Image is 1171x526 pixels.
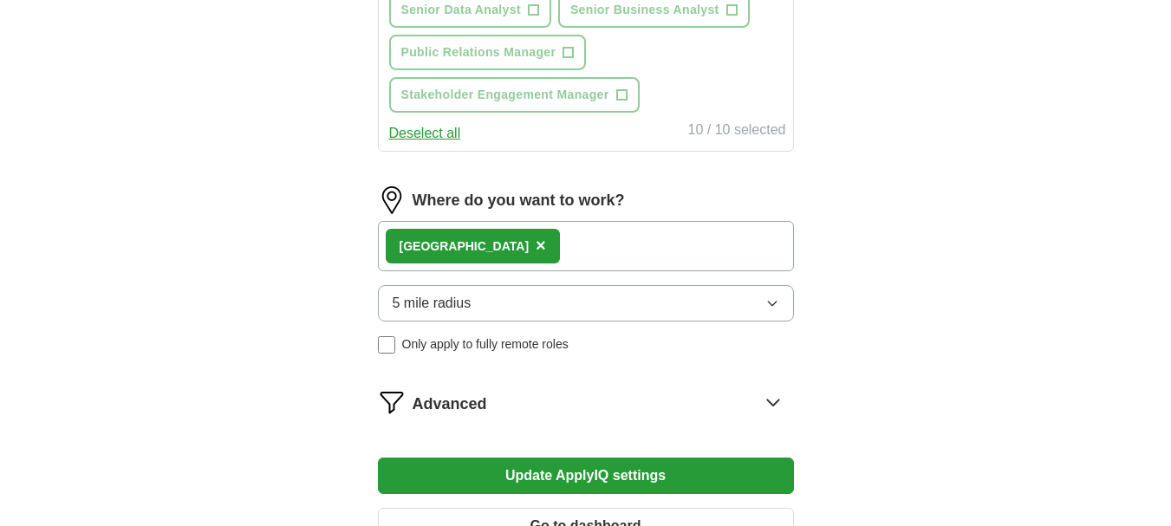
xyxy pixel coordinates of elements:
[378,336,395,354] input: Only apply to fully remote roles
[536,236,546,255] span: ×
[393,293,472,314] span: 5 mile radius
[378,186,406,214] img: location.png
[401,86,609,104] span: Stakeholder Engagement Manager
[378,285,794,321] button: 5 mile radius
[400,237,530,256] div: [GEOGRAPHIC_DATA]
[413,189,625,212] label: Where do you want to work?
[389,123,461,144] button: Deselect all
[688,120,786,144] div: 10 / 10 selected
[378,388,406,416] img: filter
[402,335,569,354] span: Only apply to fully remote roles
[401,1,521,19] span: Senior Data Analyst
[389,77,640,113] button: Stakeholder Engagement Manager
[570,1,719,19] span: Senior Business Analyst
[378,458,794,494] button: Update ApplyIQ settings
[401,43,556,62] span: Public Relations Manager
[413,393,487,416] span: Advanced
[536,233,546,259] button: ×
[389,35,587,70] button: Public Relations Manager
